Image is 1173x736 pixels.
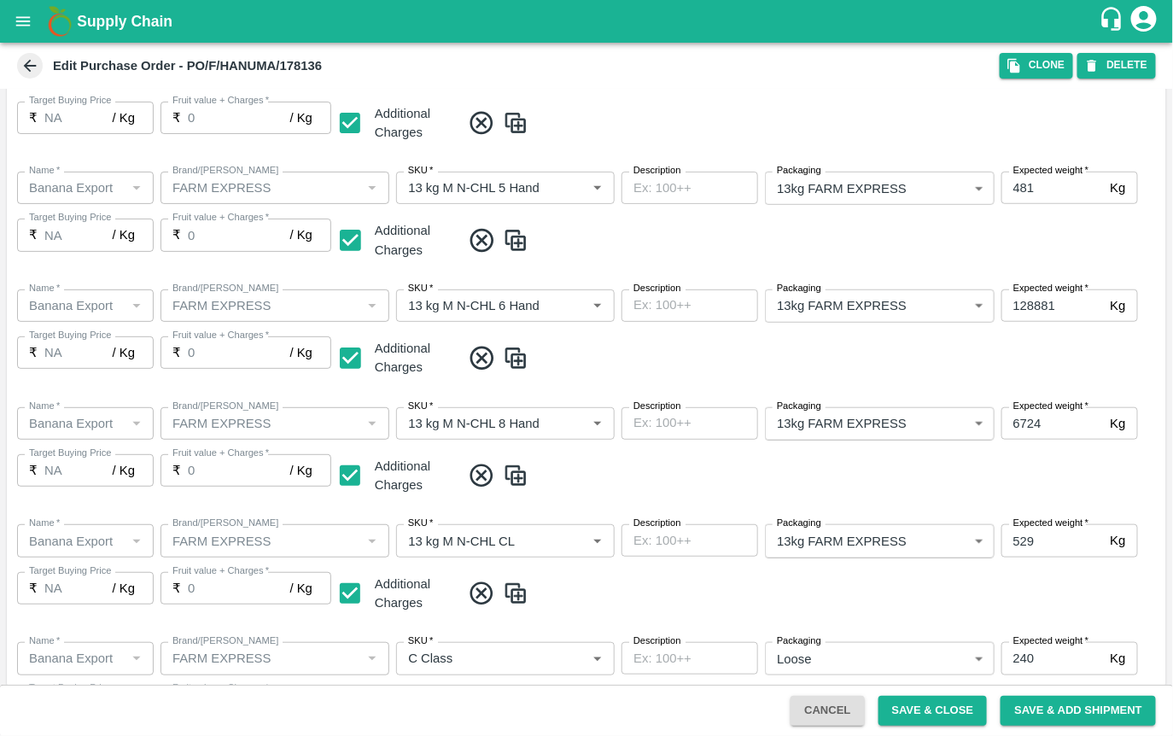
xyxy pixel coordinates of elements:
[777,296,907,315] p: 13kg FARM EXPRESS
[791,696,864,726] button: Cancel
[375,104,458,143] div: Additional Charges
[586,647,609,669] button: Open
[777,634,821,648] label: Packaging
[29,211,112,225] label: Target Buying Price
[172,447,269,460] label: Fruit value + Charges
[22,529,120,552] input: Name
[113,108,135,127] p: / Kg
[633,517,681,530] label: Description
[633,164,681,178] label: Description
[290,461,312,480] p: / Kg
[503,226,528,254] img: CloneIcon
[29,447,112,460] label: Target Buying Price
[1077,53,1156,78] button: DELETE
[3,2,43,41] button: open drawer
[633,400,681,413] label: Description
[1001,172,1104,204] input: 0.0
[43,4,77,38] img: logo
[29,164,60,178] label: Name
[29,579,38,598] p: ₹
[166,295,356,317] input: Create Brand/Marka
[172,225,181,244] p: ₹
[22,647,120,669] input: Name
[172,94,269,108] label: Fruit value + Charges
[172,579,181,598] p: ₹
[401,647,559,669] input: SKU
[29,343,38,362] p: ₹
[113,225,135,244] p: / Kg
[408,164,433,178] label: SKU
[1013,400,1088,413] label: Expected weight
[172,343,181,362] p: ₹
[777,282,821,295] label: Packaging
[172,164,278,178] label: Brand/[PERSON_NAME]
[188,219,290,251] input: 0.0
[777,650,811,669] p: Loose
[375,575,458,613] div: Additional Charges
[586,295,609,317] button: Open
[172,517,278,530] label: Brand/[PERSON_NAME]
[777,164,821,178] label: Packaging
[29,94,112,108] label: Target Buying Price
[29,564,112,578] label: Target Buying Price
[777,517,821,530] label: Packaging
[113,461,135,480] p: / Kg
[29,225,38,244] p: ₹
[401,295,559,317] input: SKU
[22,412,120,435] input: Name
[166,529,356,552] input: Create Brand/Marka
[172,400,278,413] label: Brand/[PERSON_NAME]
[1013,282,1088,295] label: Expected weight
[777,179,907,198] p: 13kg FARM EXPRESS
[1129,3,1159,39] div: account of current user
[29,681,112,695] label: Target Buying Price
[290,225,312,244] p: / Kg
[188,572,290,605] input: 0.0
[44,219,113,251] input: 0.0
[586,412,609,435] button: Open
[633,282,681,295] label: Description
[290,343,312,362] p: / Kg
[633,634,681,648] label: Description
[338,102,458,145] div: Additional Charges
[503,109,528,137] img: CloneIcon
[1013,164,1088,178] label: Expected weight
[29,461,38,480] p: ₹
[586,529,609,552] button: Open
[777,414,907,433] p: 13kg FARM EXPRESS
[503,580,528,608] img: CloneIcon
[188,102,290,134] input: 0.0
[1111,414,1126,433] p: Kg
[777,532,907,551] p: 13kg FARM EXPRESS
[1013,517,1088,530] label: Expected weight
[188,454,290,487] input: 0.0
[29,329,112,342] label: Target Buying Price
[375,339,458,377] div: Additional Charges
[44,336,113,369] input: 0.0
[1001,407,1104,440] input: 0.0
[172,681,269,695] label: Fruit value + Charges
[401,177,559,199] input: SKU
[172,634,278,648] label: Brand/[PERSON_NAME]
[29,634,60,648] label: Name
[1111,649,1126,668] p: Kg
[408,400,433,413] label: SKU
[44,572,113,605] input: 0.0
[375,221,458,260] div: Additional Charges
[53,59,322,73] b: Edit Purchase Order - PO/F/HANUMA/178136
[77,9,1099,33] a: Supply Chain
[1001,642,1104,675] input: 0.0
[1001,289,1104,322] input: 0.0
[172,211,269,225] label: Fruit value + Charges
[401,529,559,552] input: SKU
[338,572,458,616] div: Additional Charges
[586,177,609,199] button: Open
[375,457,458,495] div: Additional Charges
[113,579,135,598] p: / Kg
[188,336,290,369] input: 0.0
[777,400,821,413] label: Packaging
[113,343,135,362] p: / Kg
[408,634,433,648] label: SKU
[401,412,559,435] input: SKU
[44,454,113,487] input: 0.0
